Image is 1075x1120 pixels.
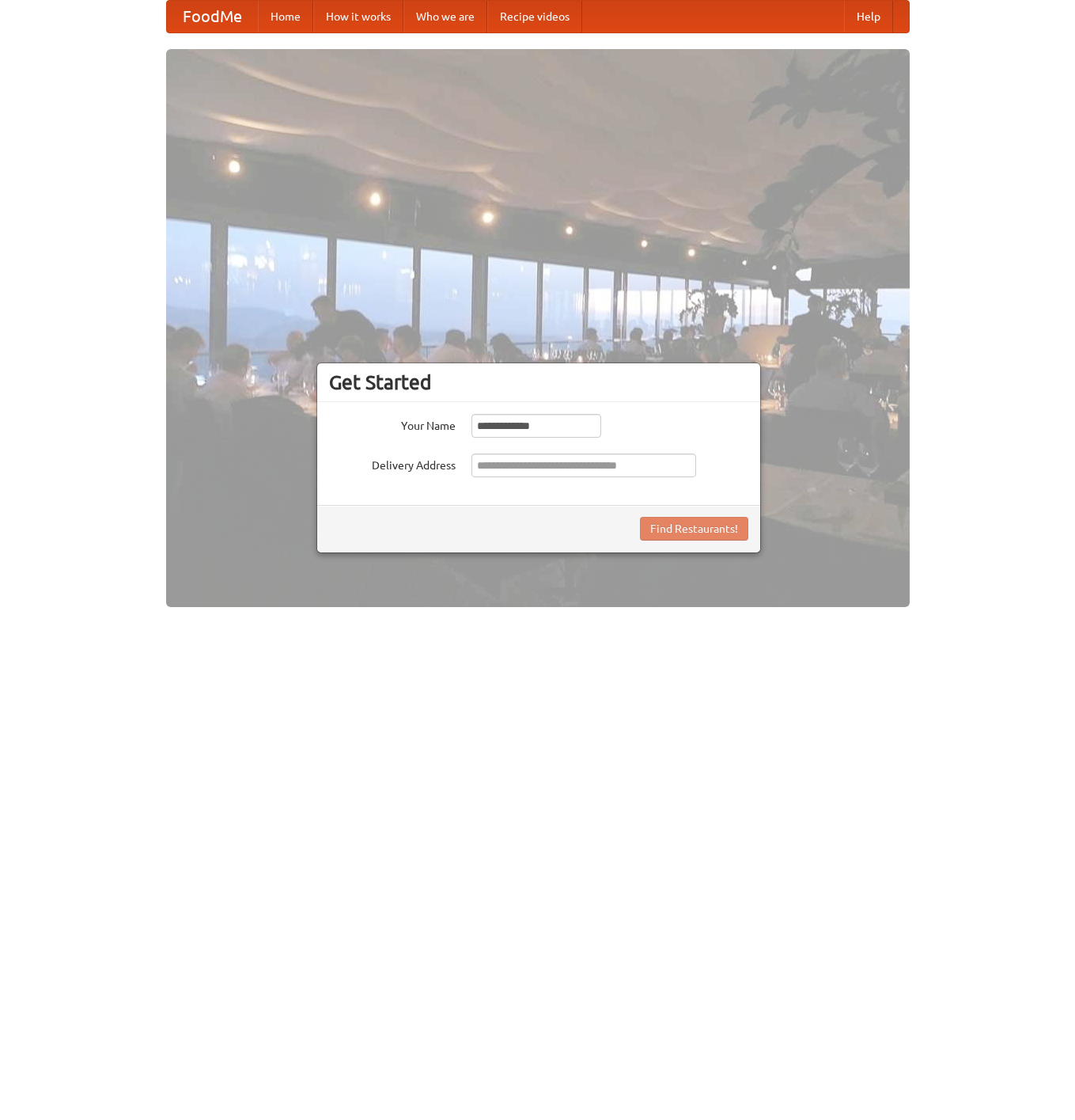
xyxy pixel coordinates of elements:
[487,1,582,32] a: Recipe videos
[258,1,313,32] a: Home
[403,1,487,32] a: Who we are
[313,1,403,32] a: How it works
[844,1,893,32] a: Help
[329,370,748,394] h3: Get Started
[640,517,748,541] button: Find Restaurants!
[167,1,258,32] a: FoodMe
[329,454,456,473] label: Delivery Address
[329,414,456,434] label: Your Name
